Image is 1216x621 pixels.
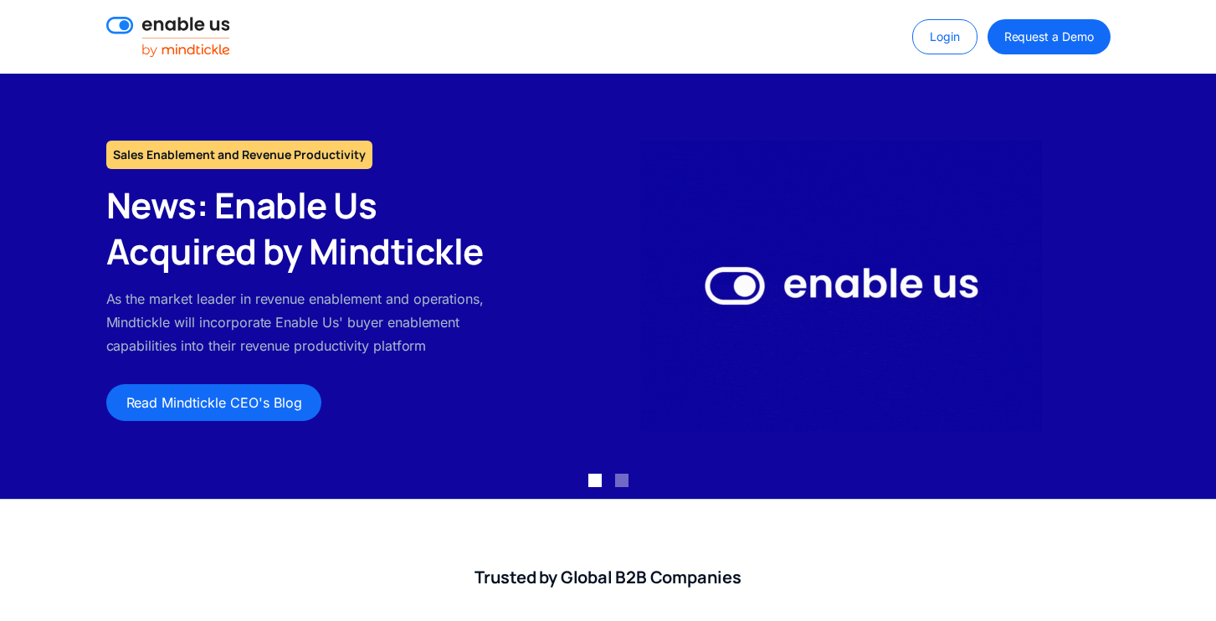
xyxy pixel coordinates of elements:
[106,384,322,421] a: Read Mindtickle CEO's Blog
[640,141,1042,432] img: Enable Us by Mindtickle
[615,474,629,487] div: Show slide 2 of 2
[988,19,1111,54] a: Request a Demo
[106,182,505,274] h2: News: Enable Us Acquired by Mindtickle
[1149,74,1216,499] div: next slide
[106,567,1111,588] h2: Trusted by Global B2B Companies
[912,19,977,54] a: Login
[106,287,505,357] p: As the market leader in revenue enablement and operations, Mindtickle will incorporate Enable Us'...
[106,141,372,169] h1: Sales Enablement and Revenue Productivity
[588,474,602,487] div: Show slide 1 of 2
